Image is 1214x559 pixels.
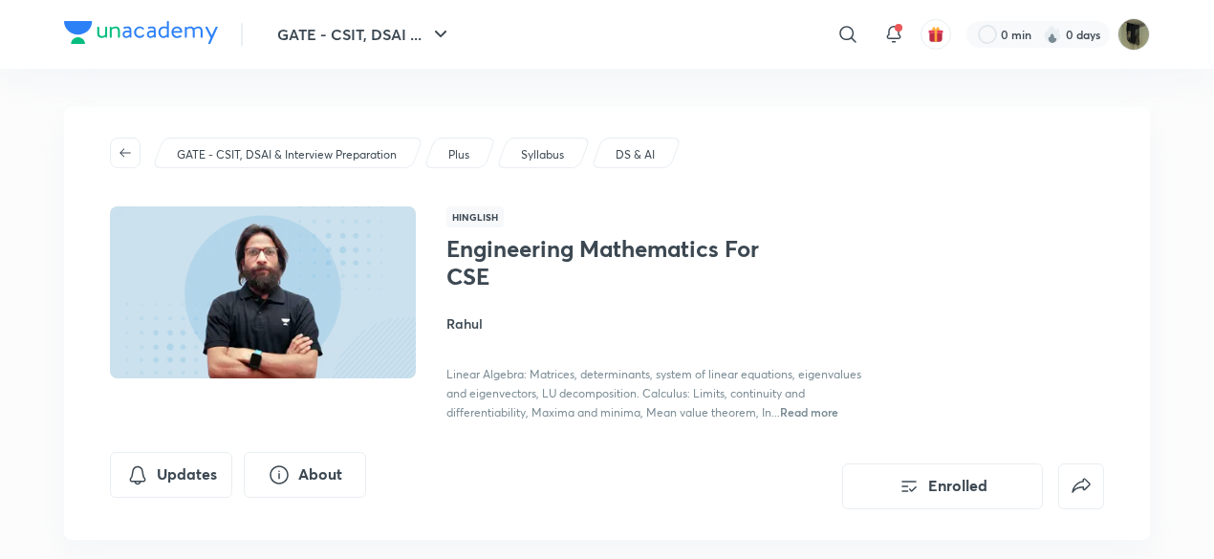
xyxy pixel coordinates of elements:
[446,235,759,290] h1: Engineering Mathematics For CSE
[446,313,875,333] h4: Rahul
[842,463,1043,509] button: Enrolled
[616,146,655,163] p: DS & AI
[244,452,366,498] button: About
[1058,463,1104,509] button: false
[927,26,944,43] img: avatar
[1117,18,1150,51] img: Ankita☆
[64,21,218,44] img: Company Logo
[445,146,473,163] a: Plus
[448,146,469,163] p: Plus
[266,15,464,54] button: GATE - CSIT, DSAI ...
[921,19,951,50] button: avatar
[446,367,861,419] span: Linear Algebra: Matrices, determinants, system of linear equations, eigenvalues and eigenvectors,...
[107,204,419,380] img: Thumbnail
[110,452,232,498] button: Updates
[446,206,504,227] span: Hinglish
[780,404,838,419] span: Read more
[177,146,397,163] p: GATE - CSIT, DSAI & Interview Preparation
[64,21,218,49] a: Company Logo
[174,146,401,163] a: GATE - CSIT, DSAI & Interview Preparation
[518,146,568,163] a: Syllabus
[521,146,564,163] p: Syllabus
[613,146,659,163] a: DS & AI
[1043,25,1062,44] img: streak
